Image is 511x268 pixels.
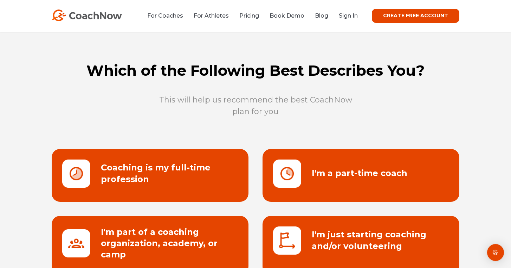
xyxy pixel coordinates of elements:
[45,62,466,80] h1: Which of the Following Best Describes You?
[157,94,354,117] p: This will help us recommend the best CoachNow plan for you
[239,12,259,19] a: Pricing
[487,244,504,261] div: Open Intercom Messenger
[52,10,122,21] img: CoachNow Logo
[339,12,358,19] a: Sign In
[315,12,328,19] a: Blog
[372,9,459,23] a: CREATE FREE ACCOUNT
[194,12,229,19] a: For Athletes
[270,12,304,19] a: Book Demo
[147,12,183,19] a: For Coaches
